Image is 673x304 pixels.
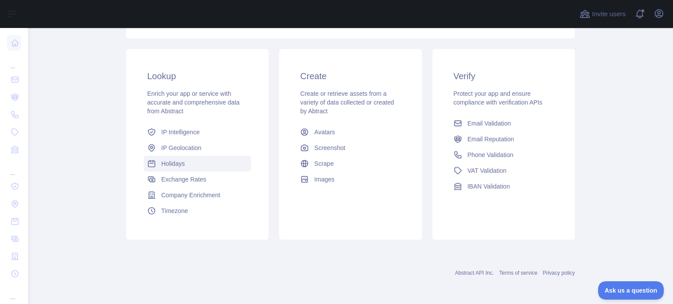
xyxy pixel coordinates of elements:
[450,163,557,178] a: VAT Validation
[161,159,185,168] span: Holidays
[144,156,251,171] a: Holidays
[161,143,202,152] span: IP Geolocation
[578,7,627,21] button: Invite users
[468,135,514,143] span: Email Reputation
[147,70,248,82] h3: Lookup
[7,283,21,301] div: ...
[314,143,345,152] span: Screenshot
[144,171,251,187] a: Exchange Rates
[161,191,220,199] span: Company Enrichment
[468,119,511,128] span: Email Validation
[144,124,251,140] a: IP Intelligence
[147,90,240,115] span: Enrich your app or service with accurate and comprehensive data from Abstract
[314,175,334,184] span: Images
[453,90,542,106] span: Protect your app and ensure compliance with verification APIs
[468,166,507,175] span: VAT Validation
[297,140,404,156] a: Screenshot
[468,150,514,159] span: Phone Validation
[453,70,554,82] h3: Verify
[297,171,404,187] a: Images
[144,140,251,156] a: IP Geolocation
[499,270,537,276] a: Terms of service
[450,147,557,163] a: Phone Validation
[598,281,664,300] iframe: Toggle Customer Support
[450,131,557,147] a: Email Reputation
[7,159,21,177] div: ...
[450,178,557,194] a: IBAN Validation
[297,124,404,140] a: Avatars
[468,182,510,191] span: IBAN Validation
[161,206,188,215] span: Timezone
[300,90,394,115] span: Create or retrieve assets from a variety of data collected or created by Abtract
[450,115,557,131] a: Email Validation
[300,70,400,82] h3: Create
[314,159,333,168] span: Scrape
[543,270,575,276] a: Privacy policy
[161,175,206,184] span: Exchange Rates
[161,128,200,136] span: IP Intelligence
[592,9,626,19] span: Invite users
[144,203,251,219] a: Timezone
[144,187,251,203] a: Company Enrichment
[297,156,404,171] a: Scrape
[314,128,335,136] span: Avatars
[455,270,494,276] a: Abstract API Inc.
[7,52,21,70] div: ...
